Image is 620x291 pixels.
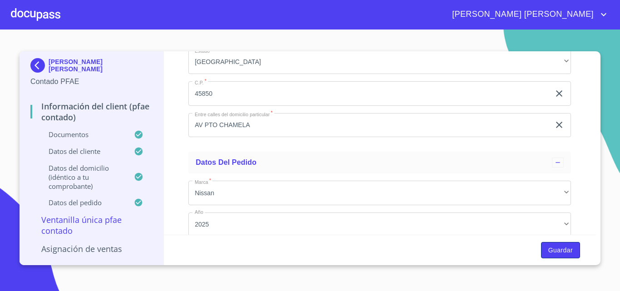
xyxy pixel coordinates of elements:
p: Ventanilla única PFAE contado [30,214,153,236]
span: Guardar [548,245,573,256]
img: Docupass spot blue [30,58,49,73]
p: Datos del cliente [30,147,134,156]
p: Asignación de Ventas [30,243,153,254]
div: [GEOGRAPHIC_DATA] [188,49,571,74]
button: clear input [554,119,565,130]
p: Contado PFAE [30,76,153,87]
p: [PERSON_NAME] [PERSON_NAME] [49,58,153,73]
button: Guardar [541,242,580,259]
p: Información del Client (PFAE contado) [30,101,153,123]
p: Datos del pedido [30,198,134,207]
span: Datos del pedido [196,158,256,166]
div: Nissan [188,181,571,205]
span: [PERSON_NAME] [PERSON_NAME] [445,7,598,22]
div: [PERSON_NAME] [PERSON_NAME] [30,58,153,76]
p: Datos del domicilio (idéntico a tu comprobante) [30,163,134,191]
p: Documentos [30,130,134,139]
div: Datos del pedido [188,152,571,173]
button: clear input [554,88,565,99]
div: 2025 [188,212,571,237]
button: account of current user [445,7,609,22]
